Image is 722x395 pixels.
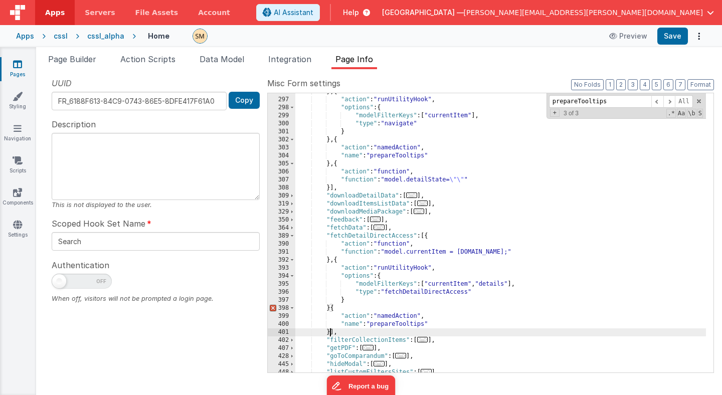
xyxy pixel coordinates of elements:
span: ... [374,225,385,230]
span: Alt-Enter [675,95,693,108]
div: 396 [268,288,295,296]
div: 401 [268,328,295,336]
div: 297 [268,96,295,104]
span: Action Scripts [120,54,175,64]
span: 3 of 3 [560,110,583,117]
div: 329 [268,208,295,216]
span: [GEOGRAPHIC_DATA] — [382,8,464,18]
span: Whole Word Search [687,109,696,118]
button: 5 [652,79,661,90]
div: 391 [268,248,295,256]
div: 394 [268,272,295,280]
div: 398 [268,304,295,312]
input: Search for [549,95,651,108]
div: 395 [268,280,295,288]
button: 2 [616,79,626,90]
span: Description [52,118,96,130]
span: Integration [268,54,311,64]
button: AI Assistant [256,4,320,21]
button: Format [687,79,714,90]
button: 3 [628,79,638,90]
div: When off, visitors will not be prompted a login page. [52,294,260,303]
div: 445 [268,360,295,368]
div: 399 [268,312,295,320]
div: 309 [268,192,295,200]
button: 1 [606,79,614,90]
div: 307 [268,176,295,184]
button: Copy [229,92,260,109]
div: cssl [54,31,68,41]
img: e9616e60dfe10b317d64a5e98ec8e357 [193,29,207,43]
button: Options [692,29,706,43]
span: ... [370,217,381,222]
span: CaseSensitive Search [677,109,686,118]
span: Help [343,8,359,18]
button: No Folds [571,79,604,90]
div: 402 [268,336,295,344]
button: 7 [675,79,685,90]
span: Toggel Replace mode [550,109,560,117]
div: 298 [268,104,295,112]
button: 6 [663,79,673,90]
span: Data Model [200,54,244,64]
button: Preview [603,28,653,44]
span: Scoped Hook Set Name [52,218,145,230]
span: ... [417,201,428,206]
span: Page Info [335,54,373,64]
div: 392 [268,256,295,264]
div: 397 [268,296,295,304]
div: 305 [268,160,295,168]
span: Apps [45,8,65,18]
span: ... [363,345,374,350]
button: 4 [640,79,650,90]
div: 389 [268,232,295,240]
button: [GEOGRAPHIC_DATA] — [PERSON_NAME][EMAIL_ADDRESS][PERSON_NAME][DOMAIN_NAME] [382,8,714,18]
span: ... [421,369,432,374]
span: Search In Selection [697,109,703,118]
h4: Home [148,32,169,40]
div: Apps [16,31,34,41]
button: Save [657,28,688,45]
div: 308 [268,184,295,192]
span: Authentication [52,259,109,271]
div: 393 [268,264,295,272]
div: 364 [268,224,295,232]
div: This is not displayed to the user. [52,200,260,210]
span: Servers [85,8,115,18]
span: Page Builder [48,54,96,64]
span: RegExp Search [666,109,675,118]
span: AI Assistant [274,8,313,18]
span: File Assets [135,8,178,18]
span: ... [406,192,417,198]
div: 302 [268,136,295,144]
span: ... [417,337,428,342]
div: 350 [268,216,295,224]
span: Misc Form settings [267,77,340,89]
span: ... [395,353,406,358]
div: 304 [268,152,295,160]
div: 306 [268,168,295,176]
span: UUID [52,77,72,89]
span: [PERSON_NAME][EMAIL_ADDRESS][PERSON_NAME][DOMAIN_NAME] [464,8,703,18]
span: ... [374,361,385,366]
span: ... [414,209,425,214]
div: cssl_alpha [87,31,124,41]
div: 303 [268,144,295,152]
div: 448 [268,368,295,376]
div: 299 [268,112,295,120]
div: 319 [268,200,295,208]
div: 301 [268,128,295,136]
div: 390 [268,240,295,248]
div: 428 [268,352,295,360]
div: 407 [268,344,295,352]
div: 300 [268,120,295,128]
div: 400 [268,320,295,328]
